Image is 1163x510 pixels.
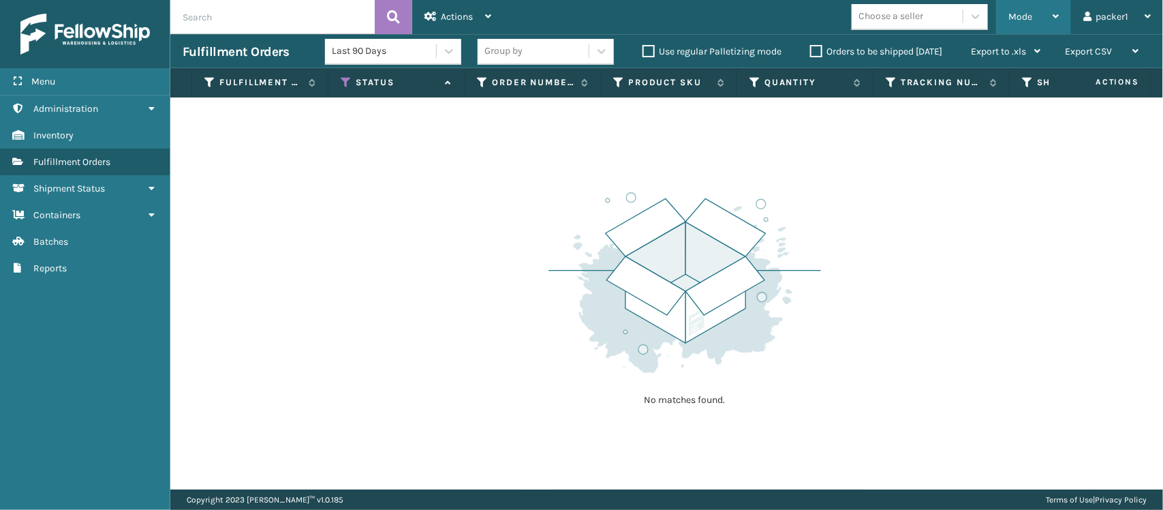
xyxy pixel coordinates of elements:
span: Administration [33,103,98,115]
div: | [1046,490,1147,510]
label: Product SKU [628,76,711,89]
div: Group by [484,44,523,59]
span: Inventory [33,130,74,141]
label: Shipped Date [1037,76,1119,89]
label: Quantity [764,76,847,89]
span: Containers [33,209,80,221]
h3: Fulfillment Orders [183,44,289,60]
label: Use regular Palletizing mode [642,46,781,57]
span: Menu [31,76,55,87]
p: Copyright 2023 [PERSON_NAME]™ v 1.0.185 [187,490,343,510]
div: Last 90 Days [332,44,437,59]
span: Mode [1008,11,1032,22]
label: Tracking Number [901,76,983,89]
span: Fulfillment Orders [33,156,110,168]
div: Choose a seller [858,10,923,24]
label: Order Number [492,76,574,89]
a: Privacy Policy [1095,495,1147,505]
span: Actions [1053,71,1147,93]
span: Shipment Status [33,183,105,194]
span: Batches [33,236,68,247]
a: Terms of Use [1046,495,1093,505]
span: Reports [33,262,67,274]
label: Status [356,76,438,89]
label: Fulfillment Order Id [219,76,302,89]
span: Export CSV [1065,46,1112,57]
label: Orders to be shipped [DATE] [810,46,942,57]
img: logo [20,14,150,55]
span: Export to .xls [971,46,1026,57]
span: Actions [441,11,473,22]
